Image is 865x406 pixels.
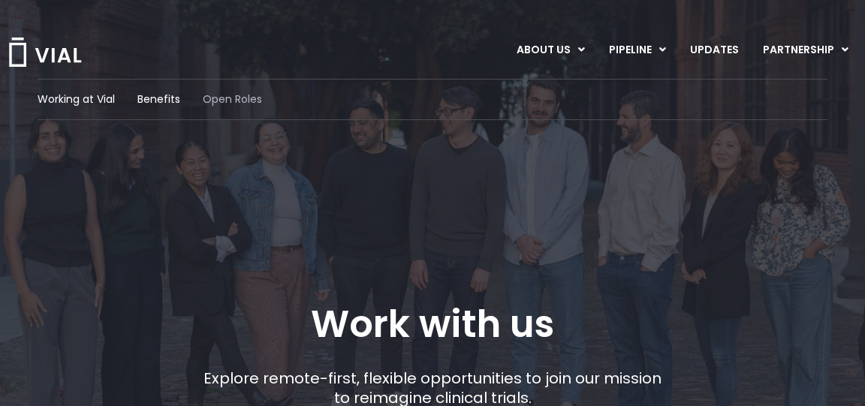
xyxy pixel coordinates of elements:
a: ABOUT USMenu Toggle [505,38,596,63]
a: Working at Vial [38,92,115,107]
a: Open Roles [203,92,262,107]
h1: Work with us [311,302,554,346]
a: Benefits [137,92,180,107]
img: Vial Logo [8,38,83,67]
a: PIPELINEMenu Toggle [597,38,677,63]
a: UPDATES [678,38,750,63]
a: PARTNERSHIPMenu Toggle [751,38,860,63]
